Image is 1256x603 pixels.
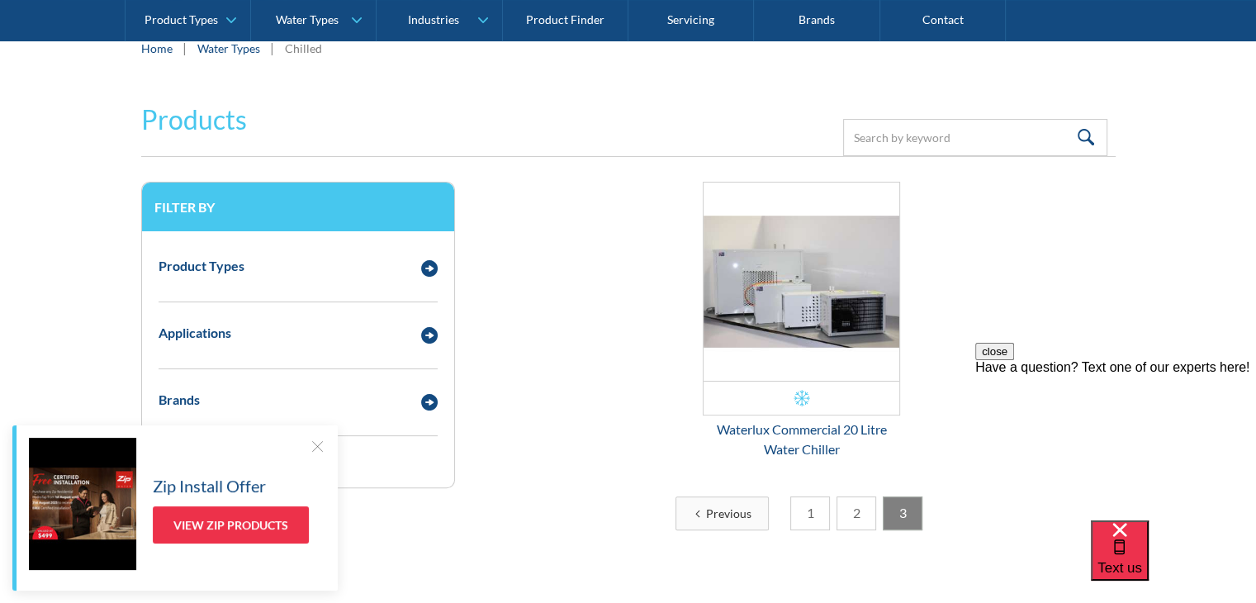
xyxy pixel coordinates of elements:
div: Previous [706,505,751,522]
a: Water Types [197,40,260,57]
a: Previous Page [675,496,769,530]
a: 2 [837,496,876,530]
iframe: podium webchat widget bubble [1091,520,1256,603]
input: Search by keyword [843,119,1107,156]
h5: Zip Install Offer [153,473,266,498]
div: List [488,496,1116,530]
iframe: podium webchat widget prompt [975,343,1256,541]
a: Waterlux Commercial 20 Litre Water ChillerWaterlux Commercial 20 Litre Water Chiller [703,182,901,459]
a: View Zip Products [153,506,309,544]
div: Water Types [276,13,339,27]
div: Product Types [145,13,218,27]
div: | [181,38,189,58]
h2: Products [141,100,247,140]
img: Waterlux Commercial 20 Litre Water Chiller [704,183,900,381]
div: Industries [407,13,458,27]
div: | [268,38,277,58]
a: 1 [790,496,830,530]
img: Zip Install Offer [29,438,136,570]
div: Chilled [285,40,322,57]
div: Product Types [159,256,244,276]
div: Waterlux Commercial 20 Litre Water Chiller [703,420,901,459]
h3: Filter by [154,199,442,215]
a: 3 [883,496,922,530]
div: Brands [159,390,200,410]
a: Home [141,40,173,57]
form: Email Form 3 [17,83,1239,555]
div: Applications [159,323,231,343]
